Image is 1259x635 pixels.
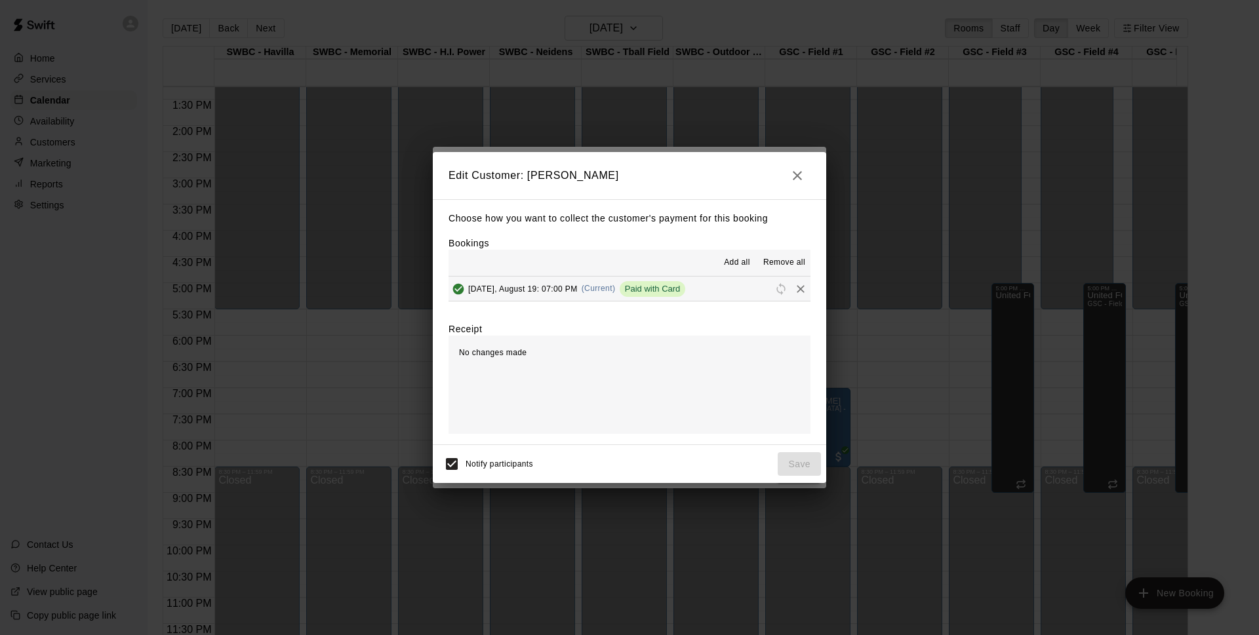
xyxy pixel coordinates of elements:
[449,279,468,299] button: Added & Paid
[771,283,791,293] span: Reschedule
[449,277,810,301] button: Added & Paid[DATE], August 19: 07:00 PM(Current)Paid with CardRescheduleRemove
[449,322,482,336] label: Receipt
[466,459,533,469] span: Notify participants
[449,210,810,227] p: Choose how you want to collect the customer's payment for this booking
[449,238,489,248] label: Bookings
[763,256,805,269] span: Remove all
[791,283,810,293] span: Remove
[724,256,750,269] span: Add all
[716,252,758,273] button: Add all
[459,348,527,357] span: No changes made
[468,284,578,293] span: [DATE], August 19: 07:00 PM
[620,284,686,294] span: Paid with Card
[582,284,616,293] span: (Current)
[433,152,826,199] h2: Edit Customer: [PERSON_NAME]
[758,252,810,273] button: Remove all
